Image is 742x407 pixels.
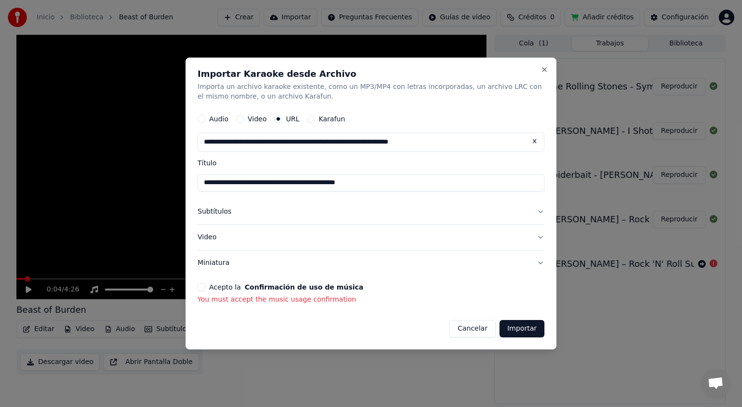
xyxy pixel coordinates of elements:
h2: Importar Karaoke desde Archivo [198,70,544,78]
label: Video [248,116,267,122]
label: Acepto la [209,284,363,291]
label: Karafun [319,116,345,122]
button: Miniatura [198,250,544,276]
button: Subtítulos [198,199,544,224]
button: Acepto la [245,284,364,291]
label: Audio [209,116,228,122]
label: URL [286,116,300,122]
p: You must accept the music usage confirmation [198,295,544,305]
button: Video [198,225,544,250]
label: Título [198,160,544,166]
button: Importar [499,320,544,337]
button: Cancelar [449,320,496,337]
p: Importa un archivo karaoke existente, como un MP3/MP4 con letras incorporadas, un archivo LRC con... [198,82,544,102]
